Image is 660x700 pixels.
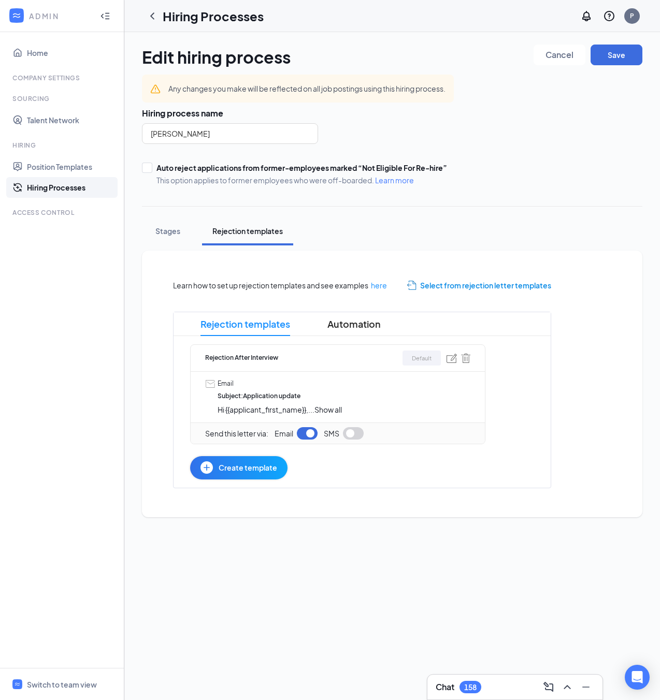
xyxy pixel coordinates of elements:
[375,176,414,185] a: Learn more
[578,679,594,695] button: Minimize
[324,428,339,439] span: SMS
[603,10,615,22] svg: QuestionInfo
[308,405,342,414] span: ...
[559,679,576,695] button: ChevronUp
[542,681,555,693] svg: ComposeMessage
[420,280,551,291] span: Select from rejection letter templates
[212,226,283,236] div: Rejection templates
[218,391,470,401] span: Subject : Application update
[219,462,277,473] span: Create template
[150,84,161,94] svg: Warning
[540,679,557,695] button: ComposeMessage
[100,11,110,21] svg: Collapse
[218,379,234,389] span: Email
[534,45,585,65] button: Cancel
[29,11,91,21] div: ADMIN
[275,428,293,439] span: Email
[464,683,477,692] div: 158
[156,175,447,185] span: This option applies to former employees who were off-boarded.
[27,156,116,177] a: Position Templates
[142,45,291,69] h1: Edit hiring process
[27,42,116,63] a: Home
[561,681,573,693] svg: ChevronUp
[205,428,268,439] span: Send this letter via:
[190,456,288,479] button: Create template
[12,94,113,103] div: Sourcing
[591,45,642,65] button: Save
[168,83,446,94] div: Any changes you make will be reflected on all job postings using this hiring process.
[218,405,308,414] span: Hi {{applicant_first_name}},
[142,123,318,144] input: Name of hiring process
[630,11,634,20] div: P
[14,681,21,688] svg: WorkstreamLogo
[163,7,264,25] h1: Hiring Processes
[580,10,593,22] svg: Notifications
[205,353,278,363] span: Rejection After Interview
[436,681,454,693] h3: Chat
[27,177,116,198] a: Hiring Processes
[142,108,642,119] h3: Hiring process name
[12,74,113,82] div: Company Settings
[156,163,447,173] div: Auto reject applications from former-employees marked “Not Eligible For Re-hire”
[146,10,159,22] svg: ChevronLeft
[314,405,342,414] span: Show all
[152,226,183,236] div: Stages
[534,45,585,69] a: Cancel
[580,681,592,693] svg: Minimize
[173,280,387,291] span: Learn how to set up rejection templates and see examples
[327,312,381,336] span: Automation
[12,208,113,217] div: Access control
[546,51,573,59] span: Cancel
[371,281,387,290] a: here
[12,141,113,150] div: Hiring
[27,679,97,690] div: Switch to team view
[412,354,432,362] span: Default
[11,10,22,21] svg: WorkstreamLogo
[27,110,116,130] a: Talent Network
[200,312,290,336] span: Rejection templates
[625,665,650,690] div: Open Intercom Messenger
